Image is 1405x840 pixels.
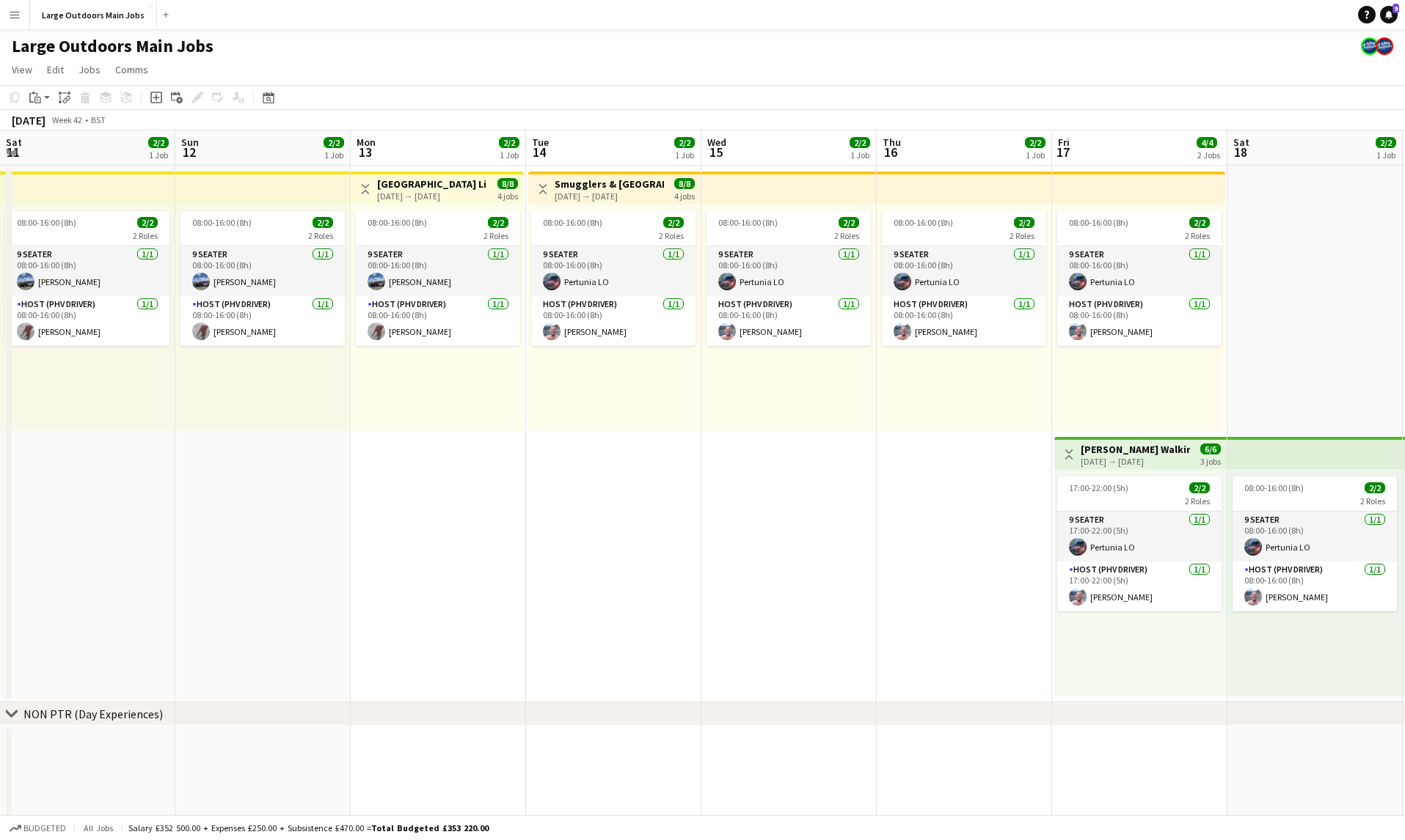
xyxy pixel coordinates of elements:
[12,63,32,76] span: View
[1197,137,1217,148] span: 4/4
[1057,246,1222,296] app-card-role: 9 Seater1/108:00-16:00 (8h)Pertunia LO
[324,137,344,148] span: 2/2
[1069,482,1128,493] span: 17:00-22:00 (5h)
[1231,144,1249,161] span: 18
[5,211,169,346] div: 08:00-16:00 (8h)2/22 Roles9 Seater1/108:00-16:00 (8h)[PERSON_NAME]Host (PHV Driver)1/108:00-16:00...
[850,150,869,161] div: 1 Job
[313,217,333,228] span: 2/2
[707,136,726,149] span: Wed
[1189,217,1210,228] span: 2/2
[1185,495,1210,506] span: 2 Roles
[148,137,169,148] span: 2/2
[674,137,695,148] span: 2/2
[707,296,871,346] app-card-role: Host (PHV Driver)1/108:00-16:00 (8h)[PERSON_NAME]
[483,230,508,241] span: 2 Roles
[377,191,486,202] div: [DATE] → [DATE]
[133,230,158,241] span: 2 Roles
[500,150,519,161] div: 1 Job
[1081,456,1190,467] div: [DATE] → [DATE]
[883,136,901,149] span: Thu
[497,189,518,202] div: 4 jobs
[663,217,684,228] span: 2/2
[1014,217,1034,228] span: 2/2
[23,823,66,833] span: Budgeted
[357,136,376,149] span: Mon
[4,144,22,161] span: 11
[718,217,778,228] span: 08:00-16:00 (8h)
[6,60,38,79] a: View
[894,217,953,228] span: 08:00-16:00 (8h)
[6,136,22,149] span: Sat
[1360,495,1385,506] span: 2 Roles
[17,217,76,228] span: 08:00-16:00 (8h)
[324,150,343,161] div: 1 Job
[707,211,871,346] app-job-card: 08:00-16:00 (8h)2/22 Roles9 Seater1/108:00-16:00 (8h)Pertunia LOHost (PHV Driver)1/108:00-16:00 (...
[1233,512,1397,561] app-card-role: 9 Seater1/108:00-16:00 (8h)Pertunia LO
[377,177,486,191] h3: [GEOGRAPHIC_DATA] Lighthouse Experience
[1010,230,1034,241] span: 2 Roles
[543,217,602,228] span: 08:00-16:00 (8h)
[1233,561,1397,611] app-card-role: Host (PHV Driver)1/108:00-16:00 (8h)[PERSON_NAME]
[531,246,696,296] app-card-role: 9 Seater1/108:00-16:00 (8h)Pertunia LO
[1057,476,1222,611] app-job-card: 17:00-22:00 (5h)2/22 Roles9 Seater1/117:00-22:00 (5h)Pertunia LOHost (PHV Driver)1/117:00-22:00 (...
[1376,150,1395,161] div: 1 Job
[1026,150,1045,161] div: 1 Job
[1376,37,1393,55] app-user-avatar: Large Outdoors Office
[179,144,199,161] span: 12
[109,60,154,79] a: Comms
[1233,476,1397,611] app-job-card: 08:00-16:00 (8h)2/22 Roles9 Seater1/108:00-16:00 (8h)Pertunia LOHost (PHV Driver)1/108:00-16:00 (...
[7,820,68,836] button: Budgeted
[1189,482,1210,493] span: 2/2
[12,35,214,57] h1: Large Outdoors Main Jobs
[839,217,859,228] span: 2/2
[308,230,333,241] span: 2 Roles
[497,178,518,189] span: 8/8
[499,137,519,148] span: 2/2
[882,211,1046,346] app-job-card: 08:00-16:00 (8h)2/22 Roles9 Seater1/108:00-16:00 (8h)Pertunia LOHost (PHV Driver)1/108:00-16:00 (...
[1057,211,1222,346] div: 08:00-16:00 (8h)2/22 Roles9 Seater1/108:00-16:00 (8h)Pertunia LOHost (PHV Driver)1/108:00-16:00 (...
[354,144,376,161] span: 13
[555,177,664,191] h3: Smugglers & [GEOGRAPHIC_DATA]
[1197,150,1220,161] div: 2 Jobs
[530,144,549,161] span: 14
[115,63,148,76] span: Comms
[1200,454,1221,467] div: 3 jobs
[659,230,684,241] span: 2 Roles
[149,150,168,161] div: 1 Job
[880,144,901,161] span: 16
[1057,296,1222,346] app-card-role: Host (PHV Driver)1/108:00-16:00 (8h)[PERSON_NAME]
[180,211,345,346] app-job-card: 08:00-16:00 (8h)2/22 Roles9 Seater1/108:00-16:00 (8h)[PERSON_NAME]Host (PHV Driver)1/108:00-16:00...
[531,211,696,346] app-job-card: 08:00-16:00 (8h)2/22 Roles9 Seater1/108:00-16:00 (8h)Pertunia LOHost (PHV Driver)1/108:00-16:00 (...
[81,822,116,833] span: All jobs
[48,114,85,125] span: Week 42
[192,217,252,228] span: 08:00-16:00 (8h)
[128,822,489,833] div: Salary £352 500.00 + Expenses £250.00 + Subsistence £470.00 =
[1244,482,1304,493] span: 08:00-16:00 (8h)
[1365,482,1385,493] span: 2/2
[1081,443,1190,456] h3: [PERSON_NAME] Walking Weekend: Discover the [GEOGRAPHIC_DATA]
[707,246,871,296] app-card-role: 9 Seater1/108:00-16:00 (8h)Pertunia LO
[1380,6,1398,23] a: 9
[488,217,508,228] span: 2/2
[5,246,169,296] app-card-role: 9 Seater1/108:00-16:00 (8h)[PERSON_NAME]
[23,707,163,721] div: NON PTR (Day Experiences)
[181,136,199,149] span: Sun
[368,217,427,228] span: 08:00-16:00 (8h)
[532,136,549,149] span: Tue
[1361,37,1379,55] app-user-avatar: Large Outdoors Office
[882,246,1046,296] app-card-role: 9 Seater1/108:00-16:00 (8h)Pertunia LO
[73,60,106,79] a: Jobs
[531,296,696,346] app-card-role: Host (PHV Driver)1/108:00-16:00 (8h)[PERSON_NAME]
[12,113,45,128] div: [DATE]
[356,246,520,296] app-card-role: 9 Seater1/108:00-16:00 (8h)[PERSON_NAME]
[1069,217,1128,228] span: 08:00-16:00 (8h)
[137,217,158,228] span: 2/2
[1393,4,1399,13] span: 9
[47,63,64,76] span: Edit
[180,246,345,296] app-card-role: 9 Seater1/108:00-16:00 (8h)[PERSON_NAME]
[1376,137,1396,148] span: 2/2
[882,296,1046,346] app-card-role: Host (PHV Driver)1/108:00-16:00 (8h)[PERSON_NAME]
